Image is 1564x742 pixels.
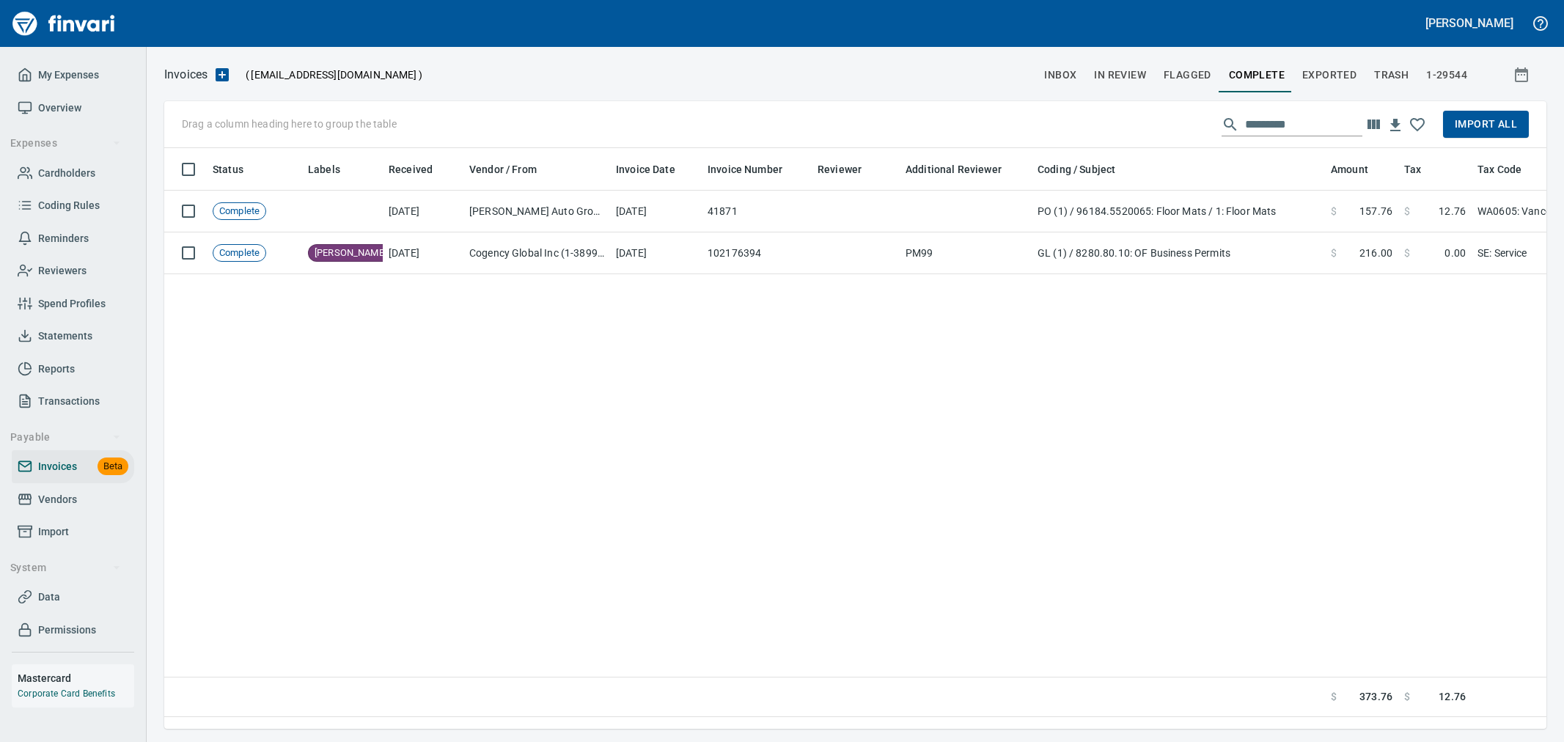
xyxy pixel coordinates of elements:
button: Choose columns to display [1362,114,1384,136]
button: Upload an Invoice [208,66,237,84]
span: 1-29544 [1426,66,1467,84]
p: Invoices [164,66,208,84]
span: Reports [38,360,75,378]
a: Corporate Card Benefits [18,688,115,699]
td: 41871 [702,191,812,232]
button: Click to remember these column choices [1406,114,1428,136]
a: Cardholders [12,157,134,190]
p: Drag a column heading here to group the table [182,117,397,131]
span: My Expenses [38,66,99,84]
a: Overview [12,92,134,125]
span: Invoice Date [616,161,694,178]
span: Status [213,161,243,178]
a: Spend Profiles [12,287,134,320]
span: Vendor / From [469,161,556,178]
span: 216.00 [1359,246,1392,260]
td: [PERSON_NAME] Auto Group (1-38308) [463,191,610,232]
button: Show invoices within a particular date range [1499,62,1546,88]
nav: breadcrumb [164,66,208,84]
span: Beta [98,458,128,475]
span: Cardholders [38,164,95,183]
h5: [PERSON_NAME] [1425,15,1513,31]
span: Labels [308,161,340,178]
td: 102176394 [702,232,812,274]
button: Payable [4,424,127,451]
span: Overview [38,99,81,117]
span: Reviewer [818,161,881,178]
a: Reminders [12,222,134,255]
h6: Mastercard [18,670,134,686]
span: 373.76 [1359,689,1392,705]
button: Download Table [1384,114,1406,136]
span: Tax Code [1477,161,1541,178]
a: My Expenses [12,59,134,92]
a: Statements [12,320,134,353]
span: Reviewers [38,262,87,280]
span: Received [389,161,433,178]
span: Invoice Number [708,161,782,178]
span: Vendors [38,491,77,509]
span: inbox [1044,66,1076,84]
span: Invoice Number [708,161,801,178]
span: Vendor / From [469,161,537,178]
span: Status [213,161,262,178]
span: Statements [38,327,92,345]
button: Expenses [4,130,127,157]
span: $ [1331,689,1337,705]
a: Finvari [9,6,119,41]
span: 0.00 [1444,246,1466,260]
span: Tax [1404,161,1421,178]
td: GL (1) / 8280.80.10: OF Business Permits [1032,232,1325,274]
span: Invoice Date [616,161,675,178]
span: Labels [308,161,359,178]
span: Complete [213,205,265,218]
td: [DATE] [610,191,702,232]
a: InvoicesBeta [12,450,134,483]
span: Amount [1331,161,1387,178]
span: [EMAIL_ADDRESS][DOMAIN_NAME] [249,67,418,82]
td: [DATE] [610,232,702,274]
span: Coding / Subject [1038,161,1134,178]
span: Import All [1455,115,1517,133]
span: $ [1331,246,1337,260]
span: Data [38,588,60,606]
span: Complete [1229,66,1285,84]
a: Transactions [12,385,134,418]
span: Reviewer [818,161,862,178]
span: Expenses [10,134,121,153]
span: In Review [1094,66,1146,84]
span: Coding / Subject [1038,161,1115,178]
span: Tax [1404,161,1440,178]
a: Import [12,515,134,548]
span: Spend Profiles [38,295,106,313]
span: Invoices [38,458,77,476]
span: $ [1404,246,1410,260]
p: ( ) [237,67,422,82]
span: Transactions [38,392,100,411]
span: Amount [1331,161,1368,178]
span: Import [38,523,69,541]
span: 12.76 [1439,689,1466,705]
span: Additional Reviewer [906,161,1021,178]
span: 157.76 [1359,204,1392,218]
a: Reports [12,353,134,386]
span: Exported [1302,66,1356,84]
span: Flagged [1164,66,1211,84]
a: Reviewers [12,254,134,287]
td: Cogency Global Inc (1-38990) [463,232,610,274]
span: Permissions [38,621,96,639]
span: $ [1404,689,1410,705]
span: Complete [213,246,265,260]
a: Data [12,581,134,614]
td: [DATE] [383,191,463,232]
a: Coding Rules [12,189,134,222]
td: [DATE] [383,232,463,274]
span: Tax Code [1477,161,1521,178]
span: 12.76 [1439,204,1466,218]
span: $ [1404,204,1410,218]
button: [PERSON_NAME] [1422,12,1517,34]
span: System [10,559,121,577]
span: Received [389,161,452,178]
a: Vendors [12,483,134,516]
button: Import All [1443,111,1529,138]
